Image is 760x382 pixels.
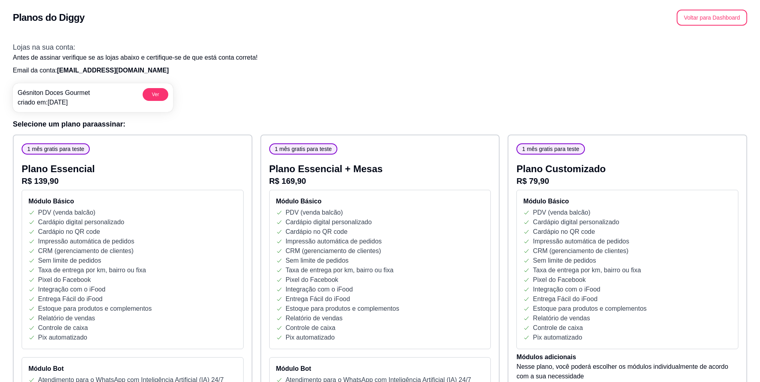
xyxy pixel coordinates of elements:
p: Nesse plano, você poderá escolher os módulos individualmente de acordo com a sua necessidade [516,362,738,381]
p: Antes de assinar verifique se as lojas abaixo e certifique-se de que está conta correta! [13,53,747,62]
p: Cardápio digital personalizado [286,217,372,227]
span: 1 mês gratis para teste [24,145,87,153]
h4: Módulo Básico [523,197,732,206]
p: Impressão automática de pedidos [38,237,134,246]
p: Integração com o iFood [38,285,105,294]
p: Pix automatizado [38,333,87,342]
p: Cardápio no QR code [533,227,595,237]
h3: Lojas na sua conta: [13,42,747,53]
p: Estoque para produtos e complementos [38,304,152,314]
span: 1 mês gratis para teste [519,145,582,153]
p: Controle de caixa [286,323,336,333]
p: Email da conta: [13,66,747,75]
h4: Módulo Bot [28,364,237,374]
p: Controle de caixa [533,323,583,333]
p: Estoque para produtos e complementos [286,304,399,314]
h2: Planos do Diggy [13,11,85,24]
p: Impressão automática de pedidos [286,237,382,246]
p: R$ 169,90 [269,175,491,187]
h4: Módulo Bot [276,364,484,374]
p: Plano Essencial [22,163,244,175]
p: Integração com o iFood [286,285,353,294]
h4: Módulo Básico [276,197,484,206]
p: Taxa de entrega por km, bairro ou fixa [533,265,641,275]
p: Plano Essencial + Mesas [269,163,491,175]
p: Cardápio digital personalizado [38,217,124,227]
p: CRM (gerenciamento de clientes) [533,246,628,256]
p: Sem limite de pedidos [533,256,596,265]
p: Sem limite de pedidos [38,256,101,265]
p: Entrega Fácil do iFood [286,294,350,304]
p: Pixel do Facebook [533,275,586,285]
p: Impressão automática de pedidos [533,237,629,246]
p: criado em: [DATE] [18,98,90,107]
h4: Módulos adicionais [516,352,738,362]
button: Ver [143,88,168,101]
p: PDV (venda balcão) [533,208,590,217]
a: Voltar para Dashboard [677,14,747,21]
p: Estoque para produtos e complementos [533,304,647,314]
p: Relatório de vendas [38,314,95,323]
p: Pixel do Facebook [38,275,91,285]
p: PDV (venda balcão) [38,208,95,217]
p: Cardápio digital personalizado [533,217,619,227]
p: Pix automatizado [286,333,335,342]
p: R$ 139,90 [22,175,244,187]
p: Plano Customizado [516,163,738,175]
h3: Selecione um plano para assinar : [13,119,747,130]
p: Integração com o iFood [533,285,600,294]
p: Cardápio no QR code [286,227,348,237]
button: Voltar para Dashboard [677,10,747,26]
h4: Módulo Básico [28,197,237,206]
p: Sem limite de pedidos [286,256,349,265]
p: Taxa de entrega por km, bairro ou fixa [38,265,146,275]
p: Cardápio no QR code [38,227,100,237]
p: Entrega Fácil do iFood [38,294,103,304]
p: Controle de caixa [38,323,88,333]
p: CRM (gerenciamento de clientes) [286,246,381,256]
p: Entrega Fácil do iFood [533,294,597,304]
span: [EMAIL_ADDRESS][DOMAIN_NAME] [57,67,169,74]
span: 1 mês gratis para teste [272,145,335,153]
p: Gésniton Doces Gourmet [18,88,90,98]
p: Taxa de entrega por km, bairro ou fixa [286,265,393,275]
p: Pix automatizado [533,333,582,342]
p: CRM (gerenciamento de clientes) [38,246,133,256]
p: PDV (venda balcão) [286,208,343,217]
p: Relatório de vendas [286,314,343,323]
a: Gésniton Doces Gourmetcriado em:[DATE]Ver [13,83,173,112]
p: Relatório de vendas [533,314,590,323]
p: R$ 79,90 [516,175,738,187]
p: Pixel do Facebook [286,275,339,285]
